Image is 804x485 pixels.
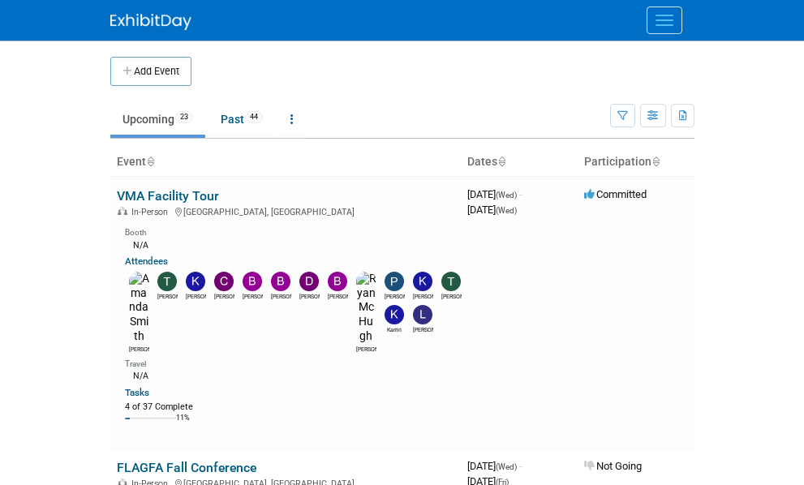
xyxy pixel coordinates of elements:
[157,272,177,291] img: Teri Beth Perkins
[243,272,262,291] img: Bobby Zitzka
[131,207,173,217] span: In-Person
[467,188,522,200] span: [DATE]
[385,305,404,324] img: Karrin Scott
[125,222,454,238] div: Booth
[299,291,320,301] div: David Perry
[125,238,454,251] div: N/A
[519,460,522,472] span: -
[243,291,263,301] div: Bobby Zitzka
[385,324,405,334] div: Karrin Scott
[110,148,461,176] th: Event
[118,207,127,215] img: In-Person Event
[146,155,154,168] a: Sort by Event Name
[356,272,376,344] img: Ryan McHugh
[129,344,149,354] div: Amanda Smith
[441,291,462,301] div: Tony Lewis
[299,272,319,291] img: David Perry
[413,305,432,324] img: Lee Feeser
[110,104,205,135] a: Upcoming23
[413,291,433,301] div: Kim M
[186,291,206,301] div: Kelly Seliga
[356,344,376,354] div: Ryan McHugh
[651,155,660,168] a: Sort by Participation Type
[125,401,454,413] div: 4 of 37 Complete
[129,272,149,344] img: Amanda Smith
[117,188,219,204] a: VMA Facility Tour
[245,111,263,123] span: 44
[186,272,205,291] img: Kelly Seliga
[647,6,682,34] button: Menu
[117,460,256,475] a: FLAGFA Fall Conference
[496,191,517,200] span: (Wed)
[110,57,191,86] button: Add Event
[461,148,578,176] th: Dates
[385,272,404,291] img: Patrick Champagne
[578,148,694,176] th: Participation
[413,272,432,291] img: Kim M
[271,291,291,301] div: Brian Peek
[125,354,454,369] div: Travel
[496,206,517,215] span: (Wed)
[157,291,178,301] div: Teri Beth Perkins
[125,255,168,267] a: Attendees
[385,291,405,301] div: Patrick Champagne
[441,272,461,291] img: Tony Lewis
[519,188,522,200] span: -
[328,272,347,291] img: Brian Lee
[214,291,234,301] div: Christopher Thompson
[125,369,454,382] div: N/A
[467,460,522,472] span: [DATE]
[175,111,193,123] span: 23
[328,291,348,301] div: Brian Lee
[467,204,517,216] span: [DATE]
[125,387,149,398] a: Tasks
[117,204,454,217] div: [GEOGRAPHIC_DATA], [GEOGRAPHIC_DATA]
[584,460,642,472] span: Not Going
[110,14,191,30] img: ExhibitDay
[497,155,505,168] a: Sort by Start Date
[214,272,234,291] img: Christopher Thompson
[209,104,275,135] a: Past44
[271,272,290,291] img: Brian Peek
[496,462,517,471] span: (Wed)
[413,324,433,334] div: Lee Feeser
[176,414,190,436] td: 11%
[584,188,647,200] span: Committed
